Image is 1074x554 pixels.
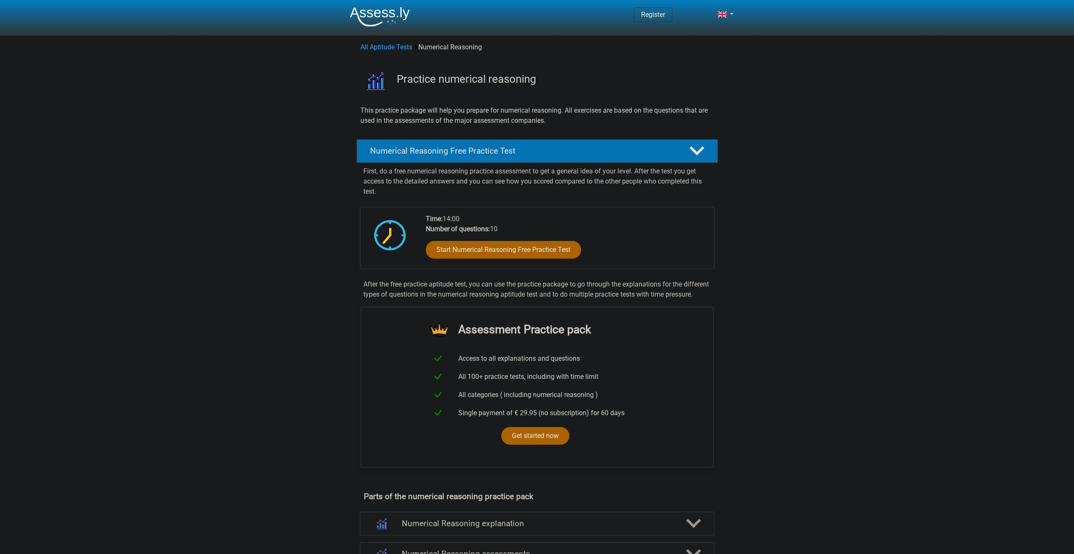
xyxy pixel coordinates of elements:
a: All Aptitude Tests [360,43,412,51]
b: Number of questions: [426,225,490,233]
a: Get started now [501,427,569,445]
div: After the free practice aptitude test, you can use the practice package to go through the explana... [360,279,714,300]
p: First, do a free numerical reasoning practice assessment to get a general idea of your level. Aft... [363,166,711,197]
a: Register [641,11,665,19]
h4: Parts of the numerical reasoning practice pack [364,492,711,501]
p: This practice package will help you prepare for numerical reasoning. All exercises are based on t... [360,105,714,126]
h4: Numerical Reasoning explanation [402,519,673,528]
h3: Practice numerical reasoning [397,73,711,86]
img: Assessly [350,7,410,27]
div: Numerical Reasoning [357,42,717,52]
img: numerical reasoning [357,62,393,98]
img: numerical reasoning explanations [371,513,392,534]
a: Start Numerical Reasoning Free Practice Test [426,241,581,259]
b: Time: [426,215,443,223]
img: Clock [369,214,411,256]
a: Numerical Reasoning Free Practice Test [353,139,721,163]
a: explanations Numerical Reasoning explanation [357,512,718,535]
div: 14:00 10 [419,214,714,269]
h4: Numerical Reasoning Free Practice Test [370,146,676,156]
